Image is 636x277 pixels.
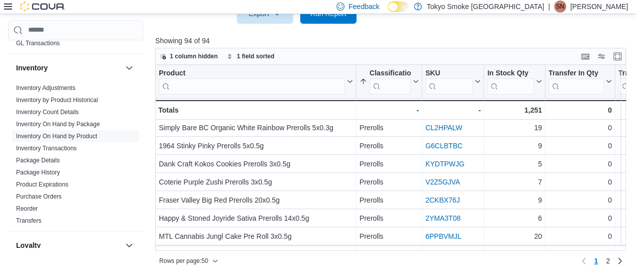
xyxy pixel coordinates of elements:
a: 2YMA3T08 [425,214,461,222]
a: GL Transactions [16,39,60,46]
div: Stephanie Neblett [554,1,566,13]
nav: Pagination for preceding grid [578,253,626,269]
div: Inventory [8,81,143,230]
span: Reorder [16,204,38,212]
div: 0 [549,212,612,224]
button: Inventory [123,61,135,73]
button: Display options [595,50,607,62]
span: Purchase Orders [16,192,62,200]
div: 6 [487,248,542,260]
div: 0 [549,248,612,260]
span: 1 field sorted [237,52,275,60]
span: Feedback [348,2,379,12]
ul: Pagination for preceding grid [590,253,614,269]
div: 0 [549,194,612,206]
a: V2Z5GJVA [425,178,460,186]
button: 1 field sorted [223,50,279,62]
span: Package History [16,168,60,176]
div: 6 [487,212,542,224]
a: Purchase Orders [16,193,62,200]
div: 0 [549,158,612,170]
div: Classification [370,68,411,78]
div: Product [159,68,345,94]
a: Package History [16,168,60,175]
span: Inventory Adjustments [16,83,75,91]
a: Inventory Count Details [16,108,79,115]
span: Inventory On Hand by Package [16,120,100,128]
h3: Inventory [16,62,48,72]
a: Inventory by Product Historical [16,96,98,103]
a: Next page [614,255,626,267]
span: Rows per page : 50 [159,257,208,265]
p: Tokyo Smoke [GEOGRAPHIC_DATA] [427,1,544,13]
div: Happy & Stoned Joyride Sativa Prerolls 14x0.5g [159,212,353,224]
div: 0 [549,122,612,134]
a: 6PPBVMJL [425,232,462,240]
div: Prerolls [359,212,419,224]
button: In Stock Qty [487,68,542,94]
span: Inventory Transactions [16,144,77,152]
div: Dank Craft Kokos Cookies Prerolls 3x0.5g [159,158,353,170]
button: Enter fullscreen [611,50,623,62]
span: GL Transactions [16,39,60,47]
div: Classification [370,68,411,94]
span: Product Expirations [16,180,68,188]
div: 5 [487,158,542,170]
button: SKU [425,68,481,94]
a: Inventory Adjustments [16,84,75,91]
div: Simply Bare BC Organic White Rainbow Prerolls 5x0.3g [159,122,353,134]
div: Transfer In Qty [549,68,604,94]
a: Transfers [16,217,41,224]
div: 9 [487,140,542,152]
button: Product [159,68,353,94]
span: SN [556,1,565,13]
div: Coterie Purple Zushi Prerolls 3x0.5g [159,176,353,188]
div: Product [159,68,345,78]
a: KYDTPWJG [425,160,465,168]
div: 1,251 [487,104,542,116]
button: Previous page [578,255,590,267]
div: Prerolls [359,194,419,206]
div: In Stock Qty [487,68,534,94]
div: Transfer In Qty [549,68,604,78]
a: Page 2 of 2 [602,253,614,269]
p: Showing 94 of 94 [155,36,631,46]
div: Prerolls [359,230,419,242]
div: - [359,104,419,116]
div: 1964 Stinky Pinky Prerolls 5x0.5g [159,140,353,152]
a: 86N14NCP [425,250,461,258]
div: In Stock Qty [487,68,534,78]
img: Cova [20,2,65,12]
div: Prerolls [359,140,419,152]
a: CL2HPALW [425,124,462,132]
div: Prerolls [359,248,419,260]
a: Inventory On Hand by Package [16,120,100,127]
div: 9 [487,194,542,206]
button: 1 column hidden [156,50,222,62]
button: Keyboard shortcuts [579,50,591,62]
span: Transfers [16,216,41,224]
a: Inventory On Hand by Product [16,132,97,139]
input: Dark Mode [388,2,409,12]
div: 7 [487,176,542,188]
div: Prerolls [359,158,419,170]
a: Reorder [16,205,38,212]
div: Totals [158,104,353,116]
a: Package Details [16,156,60,163]
div: 0 [549,230,612,242]
button: Page 1 of 2 [590,253,602,269]
p: | [548,1,550,13]
div: MTL Cannabis Jungl Cake Pre Roll 3x0.5g [159,230,353,242]
div: 0 [549,104,612,116]
div: Fraser Valley Big Red Prerolls 20x0.5g [159,194,353,206]
div: 0 [549,176,612,188]
div: SKU URL [425,68,473,94]
span: Inventory On Hand by Product [16,132,97,140]
a: Product Expirations [16,180,68,188]
button: Classification [359,68,419,94]
div: 20 [487,230,542,242]
div: - [425,104,481,116]
button: Inventory [16,62,121,72]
